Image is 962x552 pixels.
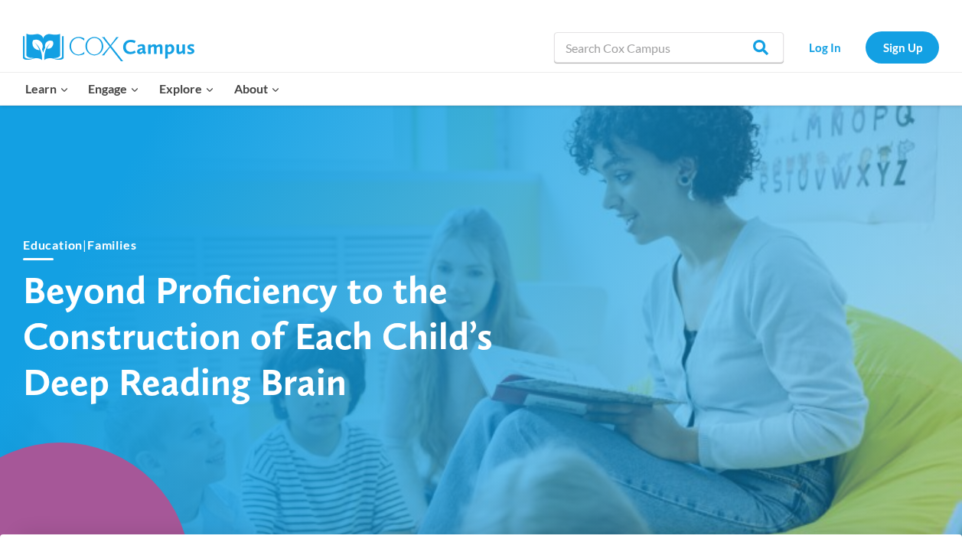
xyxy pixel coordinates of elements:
[23,237,136,252] span: |
[23,34,194,61] img: Cox Campus
[554,32,784,63] input: Search Cox Campus
[791,31,858,63] a: Log In
[234,79,280,99] span: About
[87,237,136,252] a: Families
[23,237,83,252] a: Education
[88,79,139,99] span: Engage
[866,31,939,63] a: Sign Up
[23,266,559,404] h1: Beyond Proficiency to the Construction of Each Child’s Deep Reading Brain
[25,79,69,99] span: Learn
[15,73,289,105] nav: Primary Navigation
[159,79,214,99] span: Explore
[791,31,939,63] nav: Secondary Navigation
